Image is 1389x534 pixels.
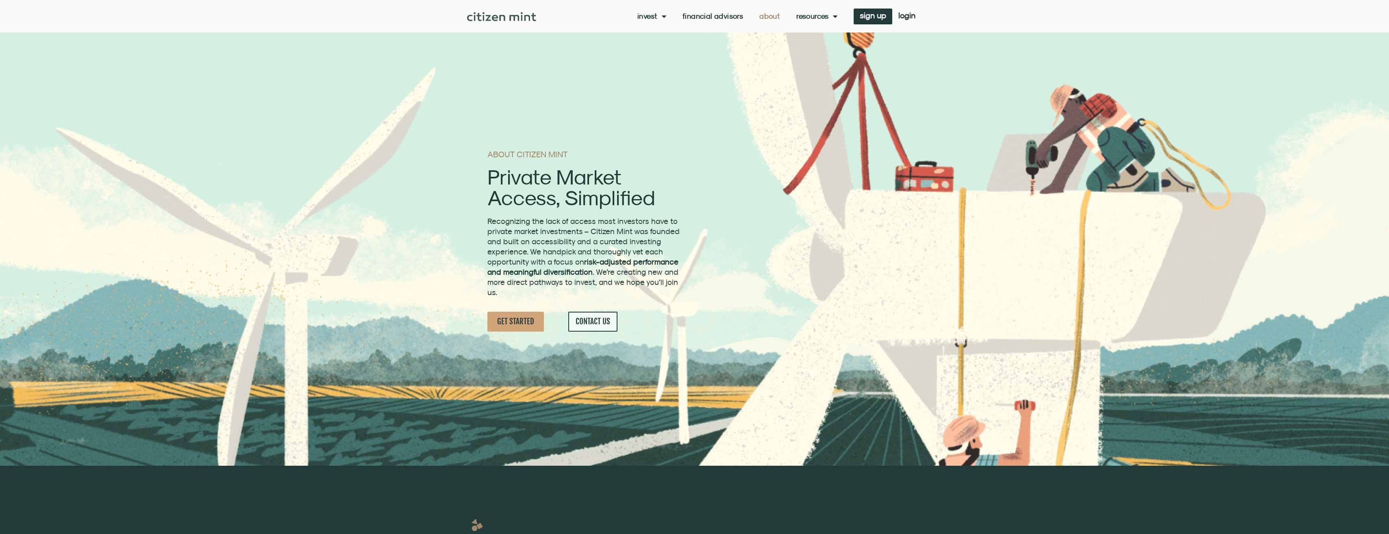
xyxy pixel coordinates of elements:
[683,12,743,20] a: Financial Advisors
[860,13,886,18] span: sign up
[637,12,666,20] a: Invest
[796,12,837,20] a: Resources
[487,312,544,332] a: GET STARTED
[637,12,837,20] nav: Menu
[898,13,915,18] span: login
[759,12,780,20] a: About
[487,150,682,158] h1: ABOUT CITIZEN MINT
[497,317,534,327] span: GET STARTED
[467,12,537,21] img: Citizen Mint
[854,9,892,24] a: sign up
[487,217,680,297] span: Recognizing the lack of access most investors have to private market investments – Citizen Mint w...
[568,312,617,332] a: CONTACT US
[892,9,922,24] a: login
[487,167,682,208] h2: Private Market Access, Simplified
[576,317,610,327] span: CONTACT US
